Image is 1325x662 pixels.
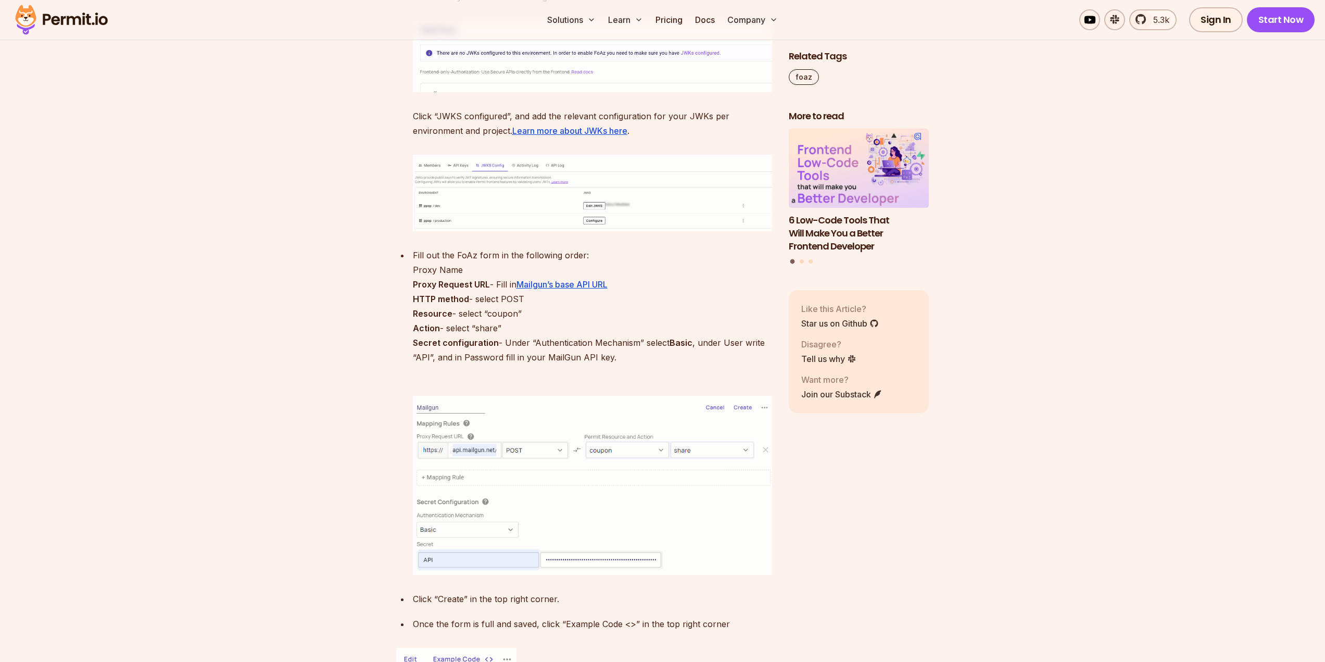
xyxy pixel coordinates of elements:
[670,338,692,348] strong: Basic
[413,323,440,333] strong: Action
[413,396,772,575] img: 7.png
[789,214,929,253] h3: 6 Low-Code Tools That Will Make You a Better Frontend Developer
[801,303,879,315] p: Like this Article?
[413,308,452,319] strong: Resource
[801,353,856,365] a: Tell us why
[413,279,490,290] strong: Proxy Request URL
[604,9,647,30] button: Learn
[789,129,929,208] img: 6 Low-Code Tools That Will Make You a Better Frontend Developer
[809,259,813,264] button: Go to slide 3
[413,294,469,304] strong: HTTP method
[512,126,627,136] a: Learn more about JWKs here
[1247,7,1315,32] a: Start Now
[801,388,882,401] a: Join our Substack
[800,259,804,264] button: Go to slide 2
[413,617,772,631] div: Once the form is full and saved, click “Example Code <>” in the top right corner
[1189,7,1243,32] a: Sign In
[789,50,929,63] h2: Related Tags
[691,9,719,30] a: Docs
[413,109,772,138] p: Click “JWKS configured”, and add the relevant configuration for your JWKs per environment and pro...
[789,69,819,85] a: foaz
[651,9,687,30] a: Pricing
[1147,14,1169,26] span: 5.3k
[543,9,600,30] button: Solutions
[723,9,782,30] button: Company
[413,592,772,606] div: Click “Create” in the top right corner.
[10,2,112,38] img: Permit logo
[516,279,608,290] a: Mailgun’s base API URL
[413,338,499,348] strong: Secret configuration
[801,317,879,330] a: Star us on Github
[789,129,929,253] li: 1 of 3
[789,129,929,266] div: Posts
[413,248,772,379] div: Fill out the FoAz form in the following order: Proxy Name - Fill in - select POST - select “coupo...
[413,155,772,231] img: 8.png
[1129,9,1177,30] a: 5.3k
[790,259,795,264] button: Go to slide 1
[801,338,856,351] p: Disagree?
[789,110,929,123] h2: More to read
[789,129,929,253] a: 6 Low-Code Tools That Will Make You a Better Frontend Developer6 Low-Code Tools That Will Make Yo...
[413,21,772,92] img: 9.png
[801,373,882,386] p: Want more?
